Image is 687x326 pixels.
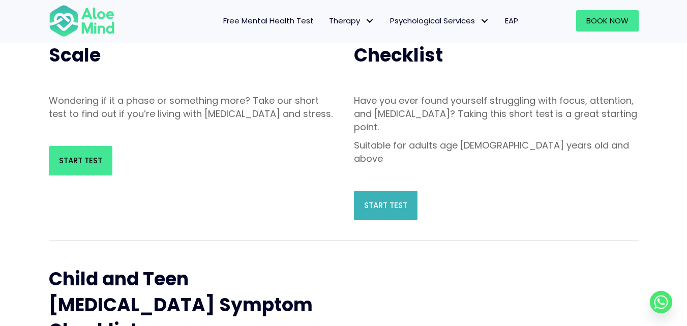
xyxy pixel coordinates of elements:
[216,10,321,32] a: Free Mental Health Test
[354,94,639,134] p: Have you ever found yourself struggling with focus, attention, and [MEDICAL_DATA]? Taking this sh...
[49,146,112,175] a: Start Test
[650,291,672,313] a: Whatsapp
[321,10,382,32] a: TherapyTherapy: submenu
[586,15,629,26] span: Book Now
[477,14,492,28] span: Psychological Services: submenu
[390,15,490,26] span: Psychological Services
[576,10,639,32] a: Book Now
[49,4,115,38] img: Aloe mind Logo
[329,15,375,26] span: Therapy
[354,139,639,165] p: Suitable for adults age [DEMOGRAPHIC_DATA] years old and above
[49,94,334,121] p: Wondering if it a phase or something more? Take our short test to find out if you’re living with ...
[223,15,314,26] span: Free Mental Health Test
[363,14,377,28] span: Therapy: submenu
[354,191,417,220] a: Start Test
[128,10,526,32] nav: Menu
[497,10,526,32] a: EAP
[59,155,102,166] span: Start Test
[364,200,407,211] span: Start Test
[505,15,518,26] span: EAP
[382,10,497,32] a: Psychological ServicesPsychological Services: submenu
